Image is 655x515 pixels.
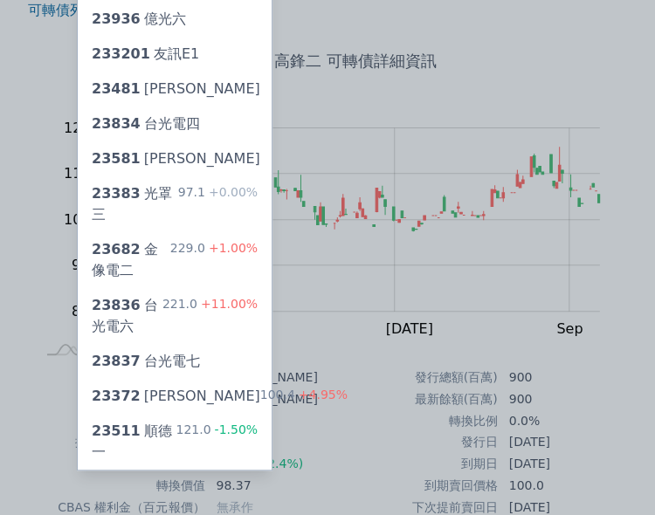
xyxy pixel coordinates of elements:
[176,421,258,463] div: 121.0
[78,288,272,344] a: 23836台光電六 221.0+11.00%
[78,232,272,288] a: 23682金像電二 229.0+1.00%
[92,386,260,407] div: [PERSON_NAME]
[92,44,199,65] div: 友訊E1
[205,241,258,255] span: +1.00%
[78,414,272,470] a: 23511順德一 121.0-1.50%
[92,113,200,134] div: 台光電四
[92,79,260,100] div: [PERSON_NAME]
[92,297,141,313] span: 23836
[78,72,272,106] a: 23481[PERSON_NAME]
[210,422,258,436] span: -1.50%
[92,353,141,369] span: 23837
[92,185,141,202] span: 23383
[92,388,141,404] span: 23372
[92,295,162,337] div: 台光電六
[92,115,141,132] span: 23834
[78,2,272,37] a: 23936億光六
[78,176,272,232] a: 23383光罩三 97.1+0.00%
[78,379,272,414] a: 23372[PERSON_NAME] 100.4+4.95%
[78,37,272,72] a: 233201友訊E1
[92,239,170,281] div: 金像電二
[92,10,141,27] span: 23936
[78,344,272,379] a: 23837台光電七
[92,183,178,225] div: 光罩三
[178,183,258,225] div: 97.1
[92,80,141,97] span: 23481
[197,297,258,311] span: +11.00%
[92,421,176,463] div: 順德一
[295,388,348,402] span: +4.95%
[260,386,348,407] div: 100.4
[78,141,272,176] a: 23581[PERSON_NAME]
[78,106,272,141] a: 23834台光電四
[92,241,141,257] span: 23682
[92,45,150,62] span: 233201
[170,239,258,281] div: 229.0
[92,9,186,30] div: 億光六
[205,185,258,199] span: +0.00%
[92,148,260,169] div: [PERSON_NAME]
[92,351,200,372] div: 台光電七
[92,422,141,439] span: 23511
[162,295,258,337] div: 221.0
[92,150,141,167] span: 23581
